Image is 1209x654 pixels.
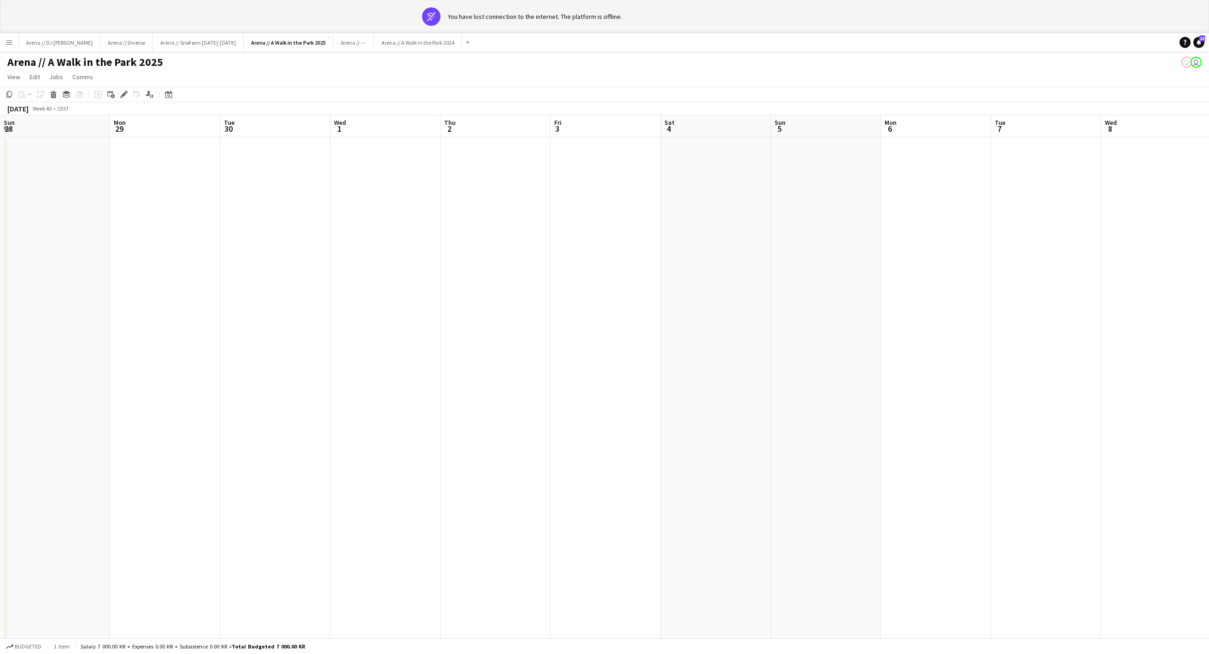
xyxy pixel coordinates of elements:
div: You have lost connection to the internet. The platform is offline. [448,12,622,21]
span: Budgeted [15,643,41,650]
span: Edit [29,73,40,81]
span: 8 [1103,123,1117,134]
span: 30 [223,123,235,134]
span: 20 [1199,35,1205,41]
div: [DATE] [7,104,29,113]
button: Arena // --- [334,34,374,52]
button: Arena // Diverse [100,34,153,52]
span: 28 [2,123,15,134]
span: 2 [443,123,456,134]
span: 5 [773,123,786,134]
span: 4 [663,123,675,134]
span: 1 [333,123,346,134]
app-user-avatar: Viktoria Svenskerud [1181,57,1192,68]
button: Budgeted [5,642,43,652]
a: 20 [1193,37,1204,48]
span: Tue [995,118,1005,127]
app-user-avatar: Tuva Bakken [1191,57,1202,68]
span: Sat [664,118,675,127]
button: Arena // SnøFønn [DATE]-[DATE] [153,34,244,52]
span: Sun [775,118,786,127]
span: 7 [993,123,1005,134]
span: Comms [72,73,93,81]
button: Arena // A Walk in the Park 2025 [244,34,334,52]
span: 1 item [51,643,73,650]
span: View [7,73,20,81]
button: Arena // A Walk in the Park 2024 [374,34,462,52]
button: Arena // DJ [PERSON_NAME] [19,34,100,52]
span: Fri [554,118,562,127]
div: CEST [57,105,69,112]
span: Sun [4,118,15,127]
a: Jobs [46,71,67,83]
span: 3 [553,123,562,134]
span: Total Budgeted 7 000.00 KR [232,643,305,650]
span: Thu [444,118,456,127]
span: Wed [334,118,346,127]
a: Edit [26,71,44,83]
span: 6 [883,123,897,134]
a: Comms [69,71,97,83]
span: 29 [112,123,126,134]
h1: Arena // A Walk in the Park 2025 [7,55,163,69]
span: Week 40 [30,105,53,112]
div: Salary 7 000.00 KR + Expenses 0.00 KR + Subsistence 0.00 KR = [81,643,305,650]
span: Mon [885,118,897,127]
a: View [4,71,24,83]
span: Jobs [49,73,63,81]
span: Wed [1105,118,1117,127]
span: Tue [224,118,235,127]
span: Mon [114,118,126,127]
